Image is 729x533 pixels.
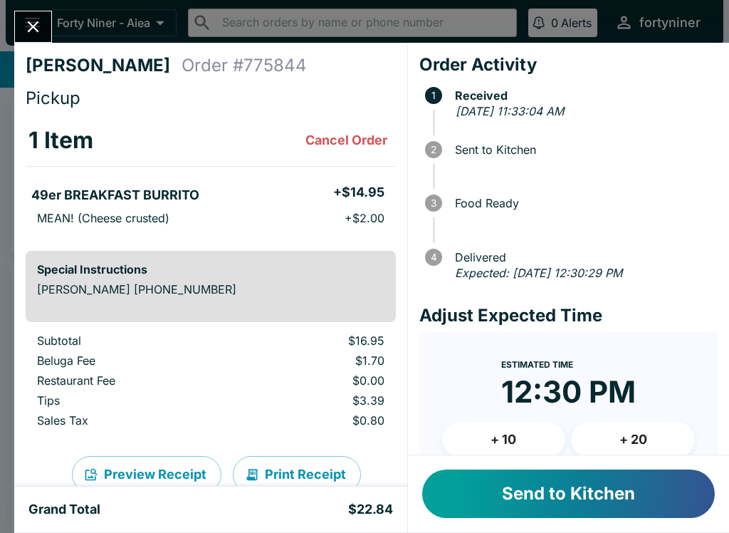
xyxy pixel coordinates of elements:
em: [DATE] 11:33:04 AM [456,104,564,118]
button: Send to Kitchen [422,470,715,518]
h5: + $14.95 [333,184,384,201]
p: $0.80 [248,413,384,428]
h5: Grand Total [28,501,100,518]
p: Subtotal [37,333,226,348]
p: + $2.00 [345,211,384,225]
button: + 20 [571,422,695,457]
h6: Special Instructions [37,262,384,276]
p: $1.70 [248,353,384,368]
em: Expected: [DATE] 12:30:29 PM [455,266,622,280]
button: + 10 [442,422,566,457]
p: $3.39 [248,393,384,408]
span: Delivered [448,251,718,264]
span: Sent to Kitchen [448,143,718,156]
h4: [PERSON_NAME] [26,55,182,76]
p: $16.95 [248,333,384,348]
button: Close [15,11,51,42]
h4: Order # 775844 [182,55,307,76]
span: Estimated Time [501,359,573,370]
h5: 49er BREAKFAST BURRITO [31,187,199,204]
button: Preview Receipt [72,456,221,493]
p: $0.00 [248,373,384,388]
text: 2 [431,144,436,155]
text: 1 [431,90,436,101]
span: Pickup [26,88,80,108]
h4: Adjust Expected Time [419,305,718,326]
p: Sales Tax [37,413,226,428]
p: Tips [37,393,226,408]
span: Received [448,89,718,102]
button: Cancel Order [300,126,393,155]
p: [PERSON_NAME] [PHONE_NUMBER] [37,282,384,296]
table: orders table [26,333,396,433]
table: orders table [26,115,396,239]
text: 4 [430,252,436,263]
p: MEAN! (Cheese crusted) [37,211,169,225]
button: Print Receipt [233,456,361,493]
p: Beluga Fee [37,353,226,368]
time: 12:30 PM [501,373,636,410]
p: Restaurant Fee [37,373,226,388]
h4: Order Activity [419,54,718,76]
span: Food Ready [448,197,718,209]
h5: $22.84 [348,501,393,518]
text: 3 [431,197,436,209]
h3: 1 Item [28,126,93,155]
